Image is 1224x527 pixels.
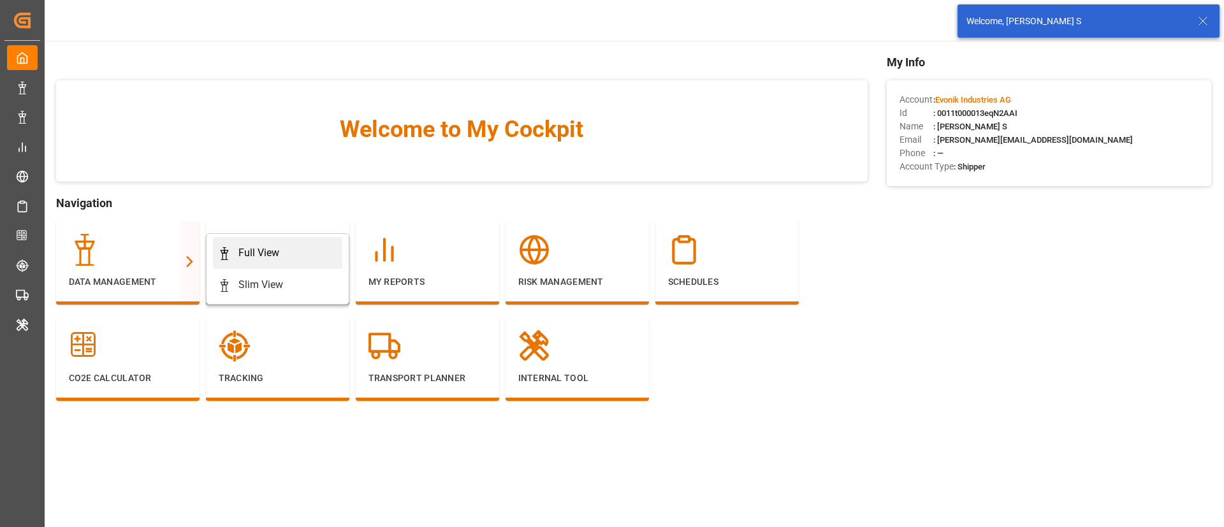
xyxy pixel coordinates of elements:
[900,133,933,147] span: Email
[933,95,1011,105] span: :
[933,148,943,158] span: : —
[887,54,1211,71] span: My Info
[933,122,1007,131] span: : [PERSON_NAME] S
[935,95,1011,105] span: Evonik Industries AG
[668,275,786,289] p: Schedules
[900,120,933,133] span: Name
[56,194,868,212] span: Navigation
[213,237,342,269] a: Full View
[368,275,486,289] p: My Reports
[900,160,954,173] span: Account Type
[82,112,842,147] span: Welcome to My Cockpit
[900,106,933,120] span: Id
[213,269,342,301] a: Slim View
[219,372,337,385] p: Tracking
[966,15,1186,28] div: Welcome, [PERSON_NAME] S
[69,275,187,289] p: Data Management
[900,93,933,106] span: Account
[933,135,1133,145] span: : [PERSON_NAME][EMAIL_ADDRESS][DOMAIN_NAME]
[238,277,283,292] div: Slim View
[238,245,279,261] div: Full View
[933,108,1017,118] span: : 0011t000013eqN2AAI
[900,147,933,160] span: Phone
[69,372,187,385] p: CO2e Calculator
[518,372,636,385] p: Internal Tool
[368,372,486,385] p: Transport Planner
[954,162,986,171] span: : Shipper
[518,275,636,289] p: Risk Management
